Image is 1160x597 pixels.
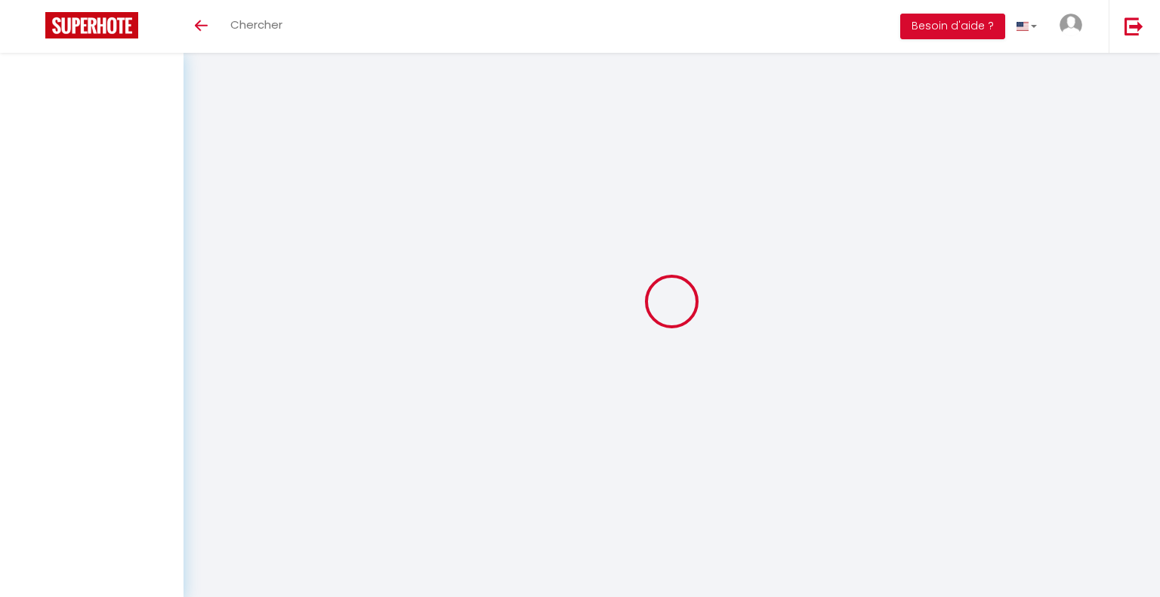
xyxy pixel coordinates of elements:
span: Chercher [230,17,282,32]
button: Besoin d'aide ? [900,14,1005,39]
img: Super Booking [45,12,138,38]
button: Ouvrir le widget de chat LiveChat [12,6,57,51]
img: ... [1060,14,1082,36]
img: logout [1125,17,1143,35]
